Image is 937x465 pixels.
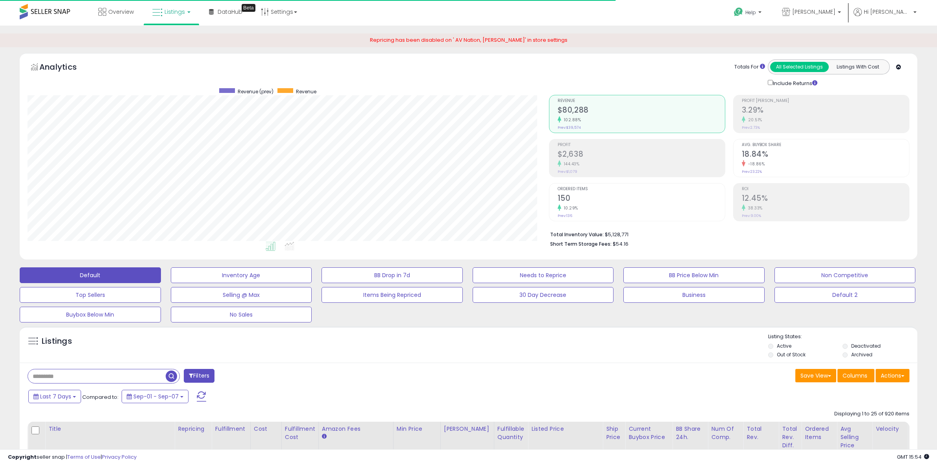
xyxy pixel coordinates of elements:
div: Velocity [876,425,904,433]
span: $54.16 [613,240,628,248]
small: Prev: $39,574 [558,125,581,130]
label: Active [777,343,791,349]
span: 2025-09-15 15:54 GMT [897,453,929,461]
div: seller snap | | [8,454,137,461]
button: Actions [876,369,909,382]
div: Cost [254,425,278,433]
button: Default 2 [774,287,916,303]
small: Prev: $1,079 [558,169,577,174]
small: Prev: 2.73% [742,125,760,130]
span: ROI [742,187,909,191]
i: Get Help [734,7,743,17]
span: Columns [843,372,867,380]
span: Hi [PERSON_NAME] [864,8,911,16]
div: Avg Selling Price [840,425,869,450]
div: Fulfillment [215,425,247,433]
div: Ship Price [606,425,622,441]
div: Include Returns [762,78,827,87]
small: -18.86% [745,161,765,167]
b: Total Inventory Value: [550,231,604,238]
button: Selling @ Max [171,287,312,303]
small: 20.51% [745,117,762,123]
div: Total Rev. Diff. [782,425,798,450]
h2: $2,638 [558,150,725,160]
label: Archived [851,351,872,358]
span: Profit [PERSON_NAME] [742,99,909,103]
span: DataHub [218,8,242,16]
button: Items Being Repriced [322,287,463,303]
div: Repricing [178,425,208,433]
small: 102.88% [561,117,581,123]
a: Terms of Use [67,453,101,461]
div: BB Share 24h. [676,425,704,441]
button: Columns [837,369,874,382]
div: Min Price [397,425,437,433]
button: Save View [795,369,836,382]
button: Listings With Cost [828,62,887,72]
small: 38.33% [745,205,763,211]
span: Listings [164,8,185,16]
small: 144.43% [561,161,580,167]
button: No Sales [171,307,312,322]
div: Ordered Items [805,425,834,441]
p: Listing States: [768,333,917,341]
button: Last 7 Days [28,390,81,403]
span: Revenue [296,88,316,95]
span: Ordered Items [558,187,725,191]
h2: 3.29% [742,106,909,116]
span: Revenue [558,99,725,103]
a: Hi [PERSON_NAME] [854,8,917,26]
li: $5,128,771 [550,229,904,239]
span: Overview [108,8,134,16]
span: Profit [558,143,725,147]
div: Listed Price [531,425,599,433]
span: Compared to: [82,393,118,401]
div: Amazon Fees [322,425,390,433]
b: Short Term Storage Fees: [550,241,612,247]
small: Amazon Fees. [322,433,327,440]
button: Sep-01 - Sep-07 [122,390,189,403]
a: Help [728,1,769,26]
button: Inventory Age [171,267,312,283]
div: Tooltip anchor [242,4,255,12]
span: Revenue (prev) [238,88,274,95]
div: Displaying 1 to 25 of 920 items [834,410,909,418]
h2: 18.84% [742,150,909,160]
small: 10.29% [561,205,578,211]
small: Prev: 9.00% [742,213,761,218]
div: Num of Comp. [711,425,740,441]
h5: Listings [42,336,72,347]
div: Fulfillable Quantity [497,425,525,441]
button: Needs to Reprice [473,267,614,283]
h2: 12.45% [742,194,909,204]
div: Total Rev. [747,425,775,441]
span: Repricing has been disabled on ' AV Nation, [PERSON_NAME]' in store settings [370,36,567,44]
div: Title [48,425,171,433]
button: 30 Day Decrease [473,287,614,303]
button: All Selected Listings [770,62,829,72]
button: Non Competitive [774,267,916,283]
label: Deactivated [851,343,881,349]
button: Default [20,267,161,283]
button: BB Drop in 7d [322,267,463,283]
span: Sep-01 - Sep-07 [133,393,179,400]
small: Prev: 136 [558,213,572,218]
button: BB Price Below Min [623,267,765,283]
span: Last 7 Days [40,393,71,400]
small: Prev: 23.22% [742,169,762,174]
h5: Analytics [39,61,92,74]
span: Avg. Buybox Share [742,143,909,147]
button: Business [623,287,765,303]
button: Filters [184,369,214,383]
button: Top Sellers [20,287,161,303]
label: Out of Stock [777,351,806,358]
div: Current Buybox Price [628,425,669,441]
span: [PERSON_NAME] [792,8,835,16]
a: Privacy Policy [102,453,137,461]
h2: $80,288 [558,106,725,116]
div: [PERSON_NAME] [444,425,491,433]
div: Fulfillment Cost [285,425,315,441]
h2: 150 [558,194,725,204]
button: Buybox Below Min [20,307,161,322]
strong: Copyright [8,453,37,461]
